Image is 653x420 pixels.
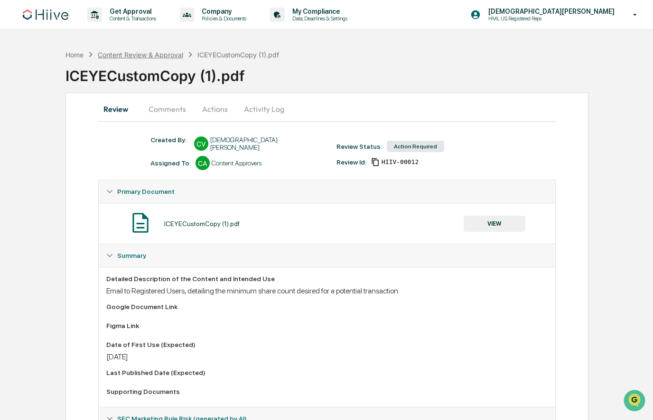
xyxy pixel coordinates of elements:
div: Google Document Link [106,303,547,310]
div: [DEMOGRAPHIC_DATA][PERSON_NAME] [210,136,327,151]
div: Review Id: [336,158,366,166]
div: Detailed Description of the Content and Intended Use [106,275,547,283]
div: Supporting Documents [106,388,547,395]
div: Figma Link [106,322,547,329]
div: ICEYECustomCopy (1).pdf [197,51,279,59]
div: Summary [99,244,555,267]
div: Action Required [387,141,444,152]
p: My Compliance [285,8,352,15]
div: CA [196,156,210,170]
p: Data, Deadlines & Settings [285,15,352,22]
button: Comments [141,98,194,120]
div: Last Published Date (Expected) [106,369,547,376]
button: Activity Log [236,98,292,120]
div: Assigned To: [150,159,191,167]
span: d2a635bc-4554-4ac9-853e-4a9857599c1d [382,158,419,166]
img: logo [23,9,68,20]
span: Preclearance [19,119,61,129]
div: secondary tabs example [98,98,555,120]
a: 🔎Data Lookup [6,134,64,151]
div: Content Review & Approval [98,51,183,59]
span: Data Lookup [19,137,60,147]
a: 🖐️Preclearance [6,116,65,133]
div: Created By: ‎ ‎ [150,136,189,151]
div: 🔎 [9,138,17,146]
button: Review [98,98,141,120]
p: HML US Registered Reps [481,15,574,22]
button: Actions [194,98,236,120]
img: 1746055101610-c473b297-6a78-478c-a979-82029cc54cd1 [9,73,27,90]
p: [DEMOGRAPHIC_DATA][PERSON_NAME] [481,8,619,15]
p: Policies & Documents [194,15,251,22]
a: Powered byPylon [67,160,115,168]
p: Company [194,8,251,15]
div: Review Status: [336,143,382,150]
button: Start new chat [161,75,173,87]
div: Primary Document [99,180,555,203]
span: Primary Document [117,188,175,195]
div: ICEYECustomCopy (1).pdf [65,60,653,84]
iframe: Open customer support [623,389,648,414]
div: 🖐️ [9,120,17,128]
div: 🗄️ [69,120,76,128]
div: CV [194,137,208,151]
p: Content & Transactions [102,15,161,22]
p: How can we help? [9,20,173,35]
span: Attestations [78,119,118,129]
div: Date of First Use (Expected) [106,341,547,348]
div: Email to Registered Users, detailing the minimum share count desired for a potential transaction. [106,286,547,295]
div: Summary [99,267,555,407]
div: Primary Document [99,203,555,244]
img: Document Icon [129,211,152,235]
p: Get Approval [102,8,161,15]
a: 🗄️Attestations [65,116,121,133]
div: [DATE] [106,352,547,361]
div: ICEYECustomCopy (1).pdf [164,220,240,228]
div: Content Approvers [212,159,261,167]
div: Home [65,51,84,59]
button: VIEW [464,216,525,232]
span: Pylon [94,161,115,168]
span: Summary [117,252,146,259]
div: We're available if you need us! [32,82,120,90]
div: Start new chat [32,73,156,82]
